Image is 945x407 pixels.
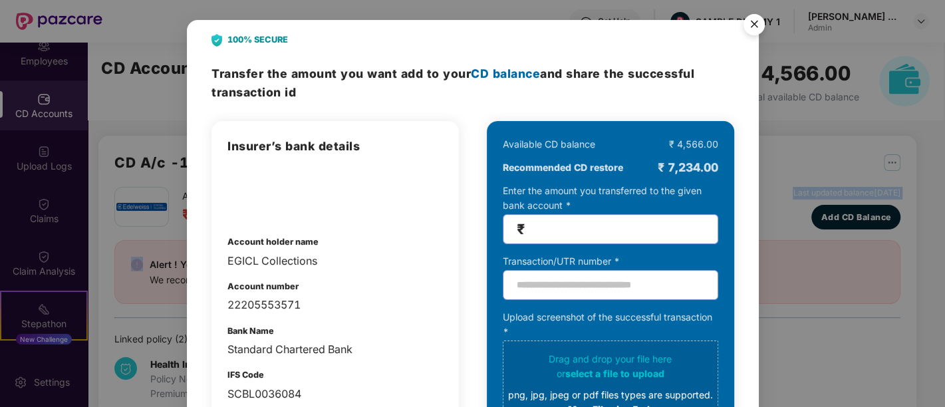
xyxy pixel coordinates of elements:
[668,137,718,152] div: ₹ 4,566.00
[502,254,718,269] div: Transaction/UTR number *
[516,221,524,237] span: ₹
[211,34,222,47] img: svg+xml;base64,PHN2ZyB4bWxucz0iaHR0cDovL3d3dy53My5vcmcvMjAwMC9zdmciIHdpZHRoPSIyNCIgaGVpZ2h0PSIyOC...
[507,366,712,381] div: or
[736,7,771,43] button: Close
[736,8,773,45] img: svg+xml;base64,PHN2ZyB4bWxucz0iaHR0cDovL3d3dy53My5vcmcvMjAwMC9zdmciIHdpZHRoPSI1NiIgaGVpZ2h0PSI1Ni...
[227,33,288,47] b: 100% SECURE
[471,67,540,80] span: CD balance
[507,388,712,402] div: png, jpg, jpeg or pdf files types are supported.
[227,281,299,291] b: Account number
[502,160,622,175] b: Recommended CD restore
[227,370,264,380] b: IFS Code
[227,326,274,336] b: Bank Name
[502,137,595,152] div: Available CD balance
[227,297,443,313] div: 22205553571
[227,253,443,269] div: EGICL Collections
[502,184,718,244] div: Enter the amount you transferred to the given bank account *
[565,368,664,379] span: select a file to upload
[227,137,443,156] h3: Insurer’s bank details
[340,67,540,80] span: you want add to your
[657,158,718,177] div: ₹ 7,234.00
[227,169,297,215] img: admin-overview
[211,65,734,101] h3: Transfer the amount and share the successful transaction id
[227,237,319,247] b: Account holder name
[227,386,443,402] div: SCBL0036084
[227,341,443,358] div: Standard Chartered Bank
